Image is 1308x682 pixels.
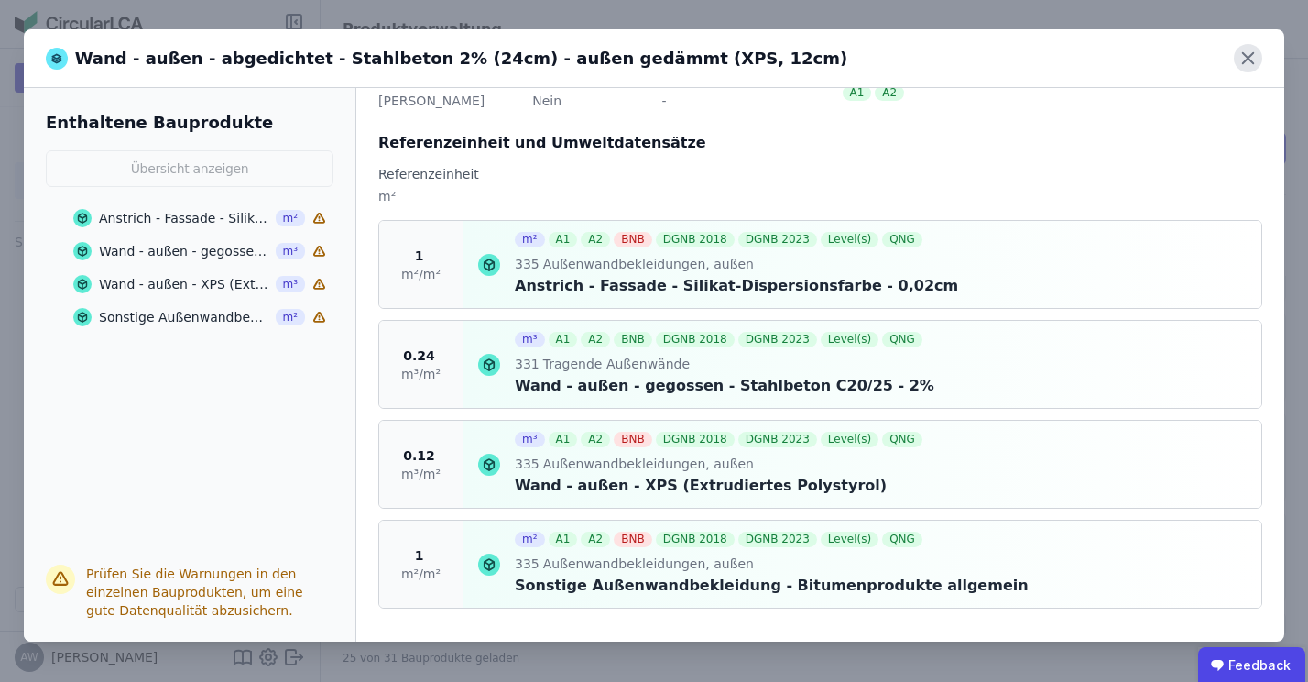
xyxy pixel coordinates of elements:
div: A2 [581,232,610,247]
span: m²/m² [401,265,441,283]
div: DGNB 2023 [738,332,817,347]
div: DGNB 2018 [656,232,735,247]
div: Anstrich - Fassade - Silikat-Dispersionsfarbe - 0,02cm [515,275,958,297]
div: Wand - außen - XPS (Extrudiertes Polystyrol) [99,275,270,293]
span: m³ [276,243,306,259]
div: A2 [581,532,610,547]
div: Anstrich - Fassade - Silikat-Dispersionsfarbe - 0,02cm [99,209,270,227]
div: m² [515,532,545,547]
div: Wand - außen - XPS (Extrudiertes Polystyrol) [515,475,926,497]
span: m² [276,309,306,325]
div: BNB [614,432,651,447]
div: A1 [549,532,578,547]
span: m²/m² [401,565,441,583]
span: Außenwandbekleidungen, außen [540,255,754,273]
span: 331 [515,355,540,373]
div: Enthaltene Bauprodukte [46,110,333,136]
div: Referenzeinheit [378,165,1262,183]
div: Level(s) [821,332,878,347]
div: Level(s) [821,232,878,247]
div: A2 [875,85,904,101]
div: - [662,92,691,125]
span: 1 [415,546,424,565]
div: A1 [549,332,578,347]
div: m³ [515,332,545,347]
div: DGNB 2023 [738,232,817,247]
div: QNG [882,532,922,547]
div: Wand - außen - gegossen - Stahlbeton C20/25 - 2% [515,375,934,397]
span: 0.24 [403,346,435,365]
div: [PERSON_NAME] [378,92,518,125]
div: A2 [581,332,610,347]
span: 1 [415,247,424,265]
div: QNG [882,332,922,347]
div: A1 [549,232,578,247]
div: DGNB 2018 [656,532,735,547]
button: Übersicht anzeigen [46,150,333,187]
div: DGNB 2023 [738,432,817,447]
span: 335 [515,455,540,473]
div: A2 [581,432,610,447]
div: m² [378,187,1262,220]
div: DGNB 2018 [656,432,735,447]
div: A1 [549,432,578,447]
span: Außenwandbekleidungen, außen [540,555,754,573]
span: Tragende Außenwände [540,355,690,373]
div: Referenzeinheit und Umweltdatensätze [378,132,1262,154]
div: BNB [614,232,651,247]
div: Level(s) [821,532,878,547]
div: m³ [515,432,545,447]
span: 335 [515,555,540,573]
span: m³ [276,276,306,292]
span: m² [276,210,306,226]
span: Prüfen Sie die Warnungen in den einzelnen Bauprodukten, um eine gute Datenqualität abzusichern. [86,566,303,618]
div: Level(s) [821,432,878,447]
div: Nein [532,92,647,125]
div: QNG [882,432,922,447]
div: Sonstige Außenwandbekleidung - Bitumenprodukte allgemein [515,575,1029,597]
span: Wand - außen - abgedichtet - Stahlbeton 2% (24cm) - außen gedämmt (XPS, 12cm) [75,46,847,71]
div: BNB [614,332,651,347]
div: Sonstige Außenwandbekleidung - Bitumenprodukte allgemein [99,308,270,326]
div: DGNB 2023 [738,532,817,547]
span: m³/m² [401,465,441,483]
span: m³/m² [401,365,441,383]
span: Außenwandbekleidungen, außen [540,455,754,473]
div: BNB [614,532,651,547]
div: m² [515,232,545,247]
span: 0.12 [403,446,435,465]
span: 335 [515,255,540,273]
div: DGNB 2018 [656,332,735,347]
div: Wand - außen - gegossen - Stahlbeton C20/25 - 2% [99,242,270,260]
div: A1 [843,85,872,101]
div: QNG [882,232,922,247]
